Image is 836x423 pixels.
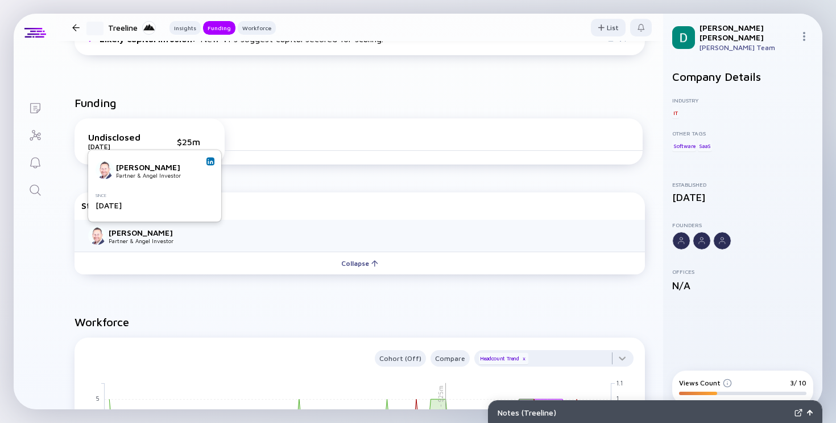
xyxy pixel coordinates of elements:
div: Notes ( Treeline ) [498,408,790,417]
div: 3/ 10 [790,379,806,387]
div: Partner & Angel Investor [116,171,191,178]
div: IT [672,107,679,118]
div: Stakeholders & Advisors [81,200,638,211]
div: Established [672,181,813,188]
div: [PERSON_NAME] Team [700,43,795,52]
div: Headcount Trend [479,353,528,364]
img: Menu [800,32,809,41]
div: Undisclosed [88,132,145,142]
div: [DATE] [88,142,145,151]
a: Investor Map [14,121,56,148]
div: Views Count [679,379,732,387]
button: Collapse [75,252,645,274]
h2: Workforce [75,315,645,328]
img: Daniel Profile Picture [672,26,695,49]
div: Cohort (Off) [375,352,426,365]
div: $25m [177,137,211,147]
tspan: 1 [616,395,619,402]
a: Search [14,175,56,203]
div: Partner & Angel Investor [109,237,184,244]
div: Insights [169,22,201,34]
div: Treeline [108,20,156,35]
img: Scott Spiro picture [96,161,114,179]
div: [DATE] [672,191,813,203]
div: Funding [203,22,235,34]
div: N/A [672,280,813,291]
h2: Company Details [672,70,813,83]
a: Lists [14,93,56,121]
div: [PERSON_NAME] [116,162,191,171]
img: Expand Notes [794,409,802,417]
div: Offices [672,268,813,275]
button: Funding [203,21,235,35]
div: x [520,355,527,362]
button: Workforce [238,21,276,35]
img: Open Notes [807,410,813,416]
div: Collapse [334,254,385,272]
div: Founders [672,221,813,228]
div: [PERSON_NAME] [109,228,184,237]
div: Since [96,193,209,198]
tspan: 5 [96,395,100,402]
button: Insights [169,21,201,35]
div: [DATE] [96,200,209,210]
div: Workforce [238,22,276,34]
div: Compare [431,352,470,365]
h2: Funding [75,96,117,109]
button: Compare [431,350,470,367]
img: Scott Spiro picture [88,227,106,245]
div: Other Tags [672,130,813,137]
img: Scott Spiro Linkedin Profile [208,159,213,165]
button: List [591,19,626,36]
div: SaaS [698,140,712,151]
a: Reminders [14,148,56,175]
button: Cohort (Off) [375,350,426,367]
tspan: 1.1 [616,379,623,387]
div: Software [672,140,696,151]
div: [PERSON_NAME] [PERSON_NAME] [700,23,795,42]
div: Industry [672,97,813,104]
